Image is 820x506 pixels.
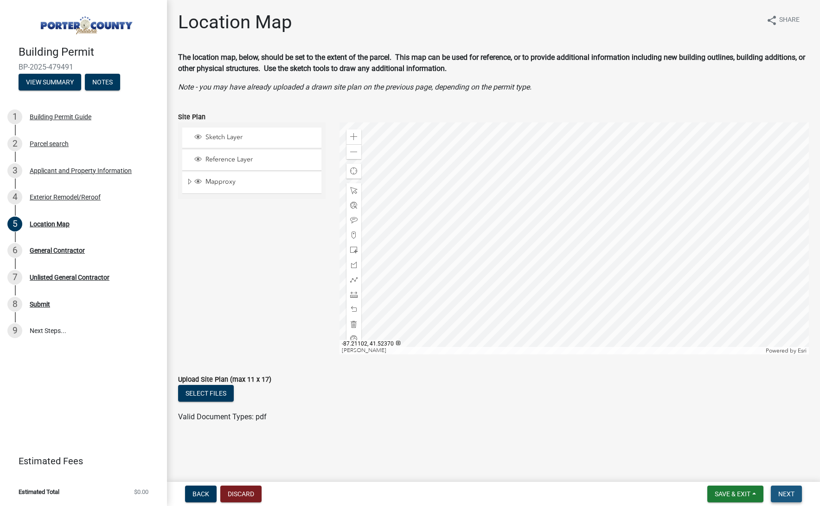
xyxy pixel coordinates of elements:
strong: The location map, below, should be set to the extent of the parcel. This map can be used for refe... [178,53,805,73]
button: View Summary [19,74,81,90]
ul: Layer List [181,125,322,196]
div: [PERSON_NAME] [340,347,764,354]
span: Estimated Total [19,489,59,495]
div: Parcel search [30,141,69,147]
label: Site Plan [178,114,205,121]
span: Save & Exit [715,490,750,498]
span: Mapproxy [203,178,318,186]
i: share [766,15,777,26]
span: Expand [186,178,193,187]
div: 7 [7,270,22,285]
div: Building Permit Guide [30,114,91,120]
span: Sketch Layer [203,133,318,141]
button: shareShare [759,11,807,29]
div: 2 [7,136,22,151]
div: Unlisted General Contractor [30,274,109,281]
button: Select files [178,385,234,402]
i: Note - you may have already uploaded a drawn site plan on the previous page, depending on the per... [178,83,532,91]
div: Location Map [30,221,70,227]
button: Discard [220,486,262,502]
a: Esri [798,347,807,354]
button: Back [185,486,217,502]
div: Reference Layer [193,155,318,165]
div: Mapproxy [193,178,318,187]
div: 8 [7,297,22,312]
div: General Contractor [30,247,85,254]
li: Mapproxy [182,172,321,193]
button: Save & Exit [707,486,763,502]
div: Powered by [763,347,809,354]
div: Sketch Layer [193,133,318,142]
div: Zoom in [346,129,361,144]
div: Find my location [346,164,361,179]
li: Sketch Layer [182,128,321,148]
h4: Building Permit [19,45,160,59]
div: 3 [7,163,22,178]
div: Submit [30,301,50,307]
span: BP-2025-479491 [19,63,148,71]
span: Reference Layer [203,155,318,164]
div: 9 [7,323,22,338]
span: Next [778,490,794,498]
li: Reference Layer [182,150,321,171]
a: Estimated Fees [7,452,152,470]
button: Next [771,486,802,502]
span: Valid Document Types: pdf [178,412,267,421]
div: 4 [7,190,22,205]
wm-modal-confirm: Notes [85,79,120,86]
span: Share [779,15,800,26]
span: $0.00 [134,489,148,495]
wm-modal-confirm: Summary [19,79,81,86]
div: Applicant and Property Information [30,167,132,174]
div: 5 [7,217,22,231]
span: Back [192,490,209,498]
div: Exterior Remodel/Reroof [30,194,101,200]
div: 6 [7,243,22,258]
div: 1 [7,109,22,124]
div: Zoom out [346,144,361,159]
h1: Location Map [178,11,292,33]
img: Porter County, Indiana [19,10,152,36]
button: Notes [85,74,120,90]
label: Upload Site Plan (max 11 x 17) [178,377,271,383]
